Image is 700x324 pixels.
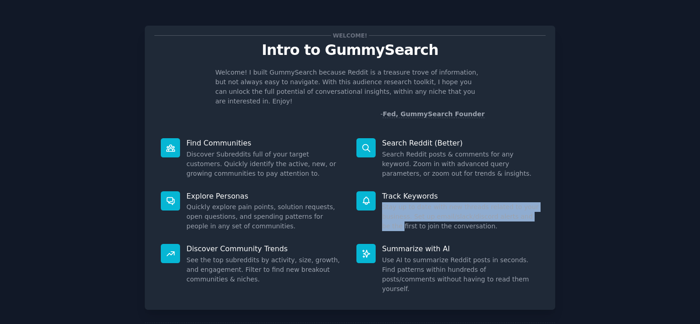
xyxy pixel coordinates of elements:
a: Fed, GummySearch Founder [383,110,485,118]
dd: Use AI to summarize Reddit posts in seconds. Find patterns within hundreds of posts/comments with... [382,255,539,294]
dd: Stay up to date with new threads related to your business. Set up email/slack/discord alerts and ... [382,202,539,231]
p: Discover Community Trends [186,244,344,254]
dd: Discover Subreddits full of your target customers. Quickly identify the active, new, or growing c... [186,150,344,178]
div: - [380,109,485,119]
p: Explore Personas [186,191,344,201]
span: Welcome! [331,31,369,40]
p: Welcome! I built GummySearch because Reddit is a treasure trove of information, but not always ea... [215,68,485,106]
dd: Search Reddit posts & comments for any keyword. Zoom in with advanced query parameters, or zoom o... [382,150,539,178]
p: Summarize with AI [382,244,539,254]
p: Intro to GummySearch [154,42,546,58]
dd: Quickly explore pain points, solution requests, open questions, and spending patterns for people ... [186,202,344,231]
p: Search Reddit (Better) [382,138,539,148]
p: Find Communities [186,138,344,148]
dd: See the top subreddits by activity, size, growth, and engagement. Filter to find new breakout com... [186,255,344,284]
p: Track Keywords [382,191,539,201]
